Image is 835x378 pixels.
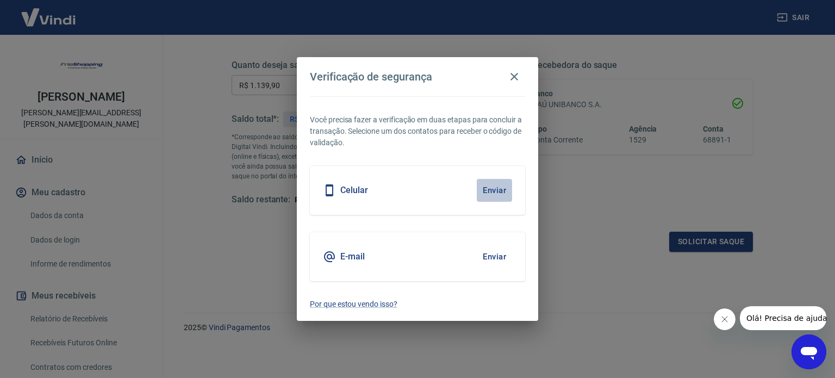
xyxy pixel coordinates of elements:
h4: Verificação de segurança [310,70,432,83]
button: Enviar [477,245,512,268]
iframe: Mensagem da empresa [740,306,826,330]
a: Por que estou vendo isso? [310,299,525,310]
span: Olá! Precisa de ajuda? [7,8,91,16]
p: Você precisa fazer a verificação em duas etapas para concluir a transação. Selecione um dos conta... [310,114,525,148]
h5: Celular [340,185,368,196]
h5: E-mail [340,251,365,262]
button: Enviar [477,179,512,202]
iframe: Fechar mensagem [714,308,736,330]
iframe: Botão para abrir a janela de mensagens [792,334,826,369]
